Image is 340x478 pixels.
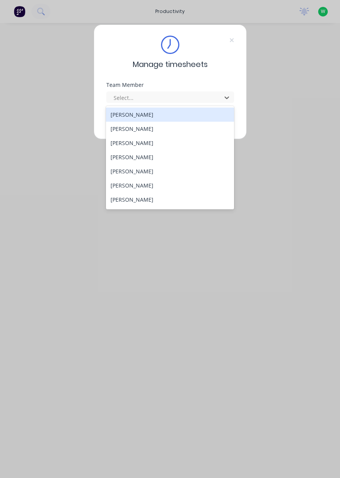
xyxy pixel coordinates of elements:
[106,207,234,221] div: [PERSON_NAME]
[106,122,234,136] div: [PERSON_NAME]
[106,136,234,150] div: [PERSON_NAME]
[133,59,208,70] span: Manage timesheets
[106,108,234,122] div: [PERSON_NAME]
[106,164,234,178] div: [PERSON_NAME]
[106,82,234,88] div: Team Member
[106,193,234,207] div: [PERSON_NAME]
[106,150,234,164] div: [PERSON_NAME]
[106,178,234,193] div: [PERSON_NAME]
